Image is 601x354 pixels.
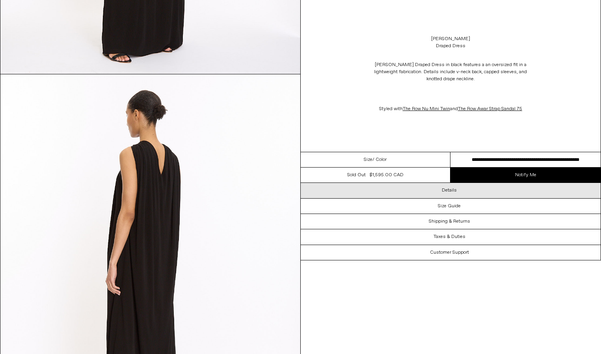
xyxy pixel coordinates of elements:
span: Size [364,156,372,163]
div: Sold out [347,171,366,179]
p: [PERSON_NAME] Draped Dress in black features a an oversized fit in a lightweight fabrication. Det... [372,57,529,87]
a: The Row Nu Mini Twin [403,106,450,112]
h3: Size Guide [438,203,461,209]
a: [PERSON_NAME] [431,35,470,42]
span: / Color [372,156,387,163]
h3: Shipping & Returns [429,219,470,224]
a: The Row Awar Strap Sandal 75 [458,106,522,112]
a: Notify Me [450,168,601,183]
div: Draped Dress [436,42,465,50]
h3: Taxes & Duties [434,234,465,240]
h3: Details [442,188,457,193]
span: Styled with and [379,106,522,112]
h3: Customer Support [430,250,469,255]
div: $1,595.00 CAD [370,171,404,179]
